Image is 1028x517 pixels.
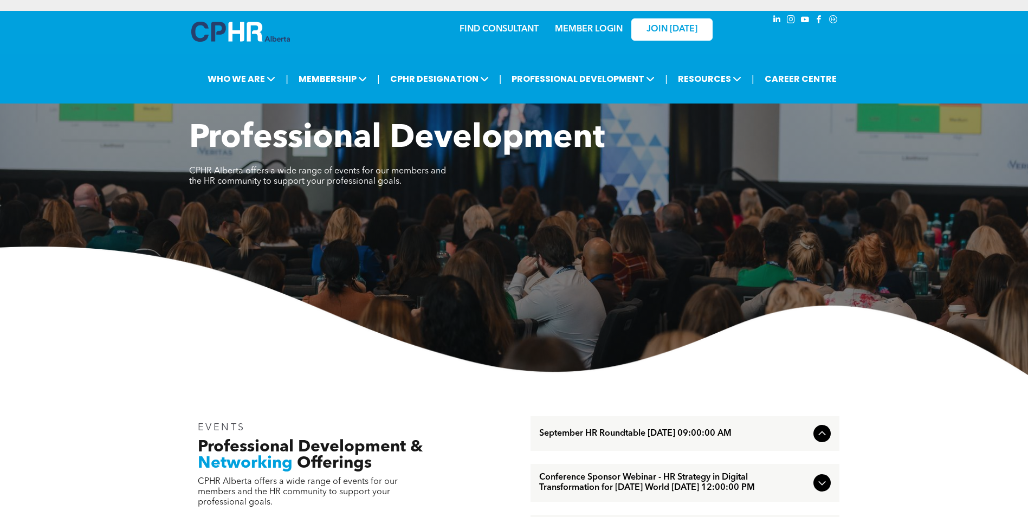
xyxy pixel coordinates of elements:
[761,69,840,89] a: CAREER CENTRE
[785,14,797,28] a: instagram
[189,167,446,186] span: CPHR Alberta offers a wide range of events for our members and the HR community to support your p...
[752,68,754,90] li: |
[286,68,288,90] li: |
[813,14,825,28] a: facebook
[646,24,697,35] span: JOIN [DATE]
[191,22,290,42] img: A blue and white logo for cp alberta
[198,439,423,455] span: Professional Development &
[665,68,668,90] li: |
[198,423,246,432] span: EVENTS
[377,68,380,90] li: |
[675,69,745,89] span: RESOURCES
[189,122,605,155] span: Professional Development
[631,18,713,41] a: JOIN [DATE]
[508,69,658,89] span: PROFESSIONAL DEVELOPMENT
[827,14,839,28] a: Social network
[387,69,492,89] span: CPHR DESIGNATION
[295,69,370,89] span: MEMBERSHIP
[799,14,811,28] a: youtube
[771,14,783,28] a: linkedin
[198,477,398,507] span: CPHR Alberta offers a wide range of events for our members and the HR community to support your p...
[204,69,279,89] span: WHO WE ARE
[555,25,623,34] a: MEMBER LOGIN
[297,455,372,471] span: Offerings
[499,68,502,90] li: |
[198,455,293,471] span: Networking
[539,429,809,439] span: September HR Roundtable [DATE] 09:00:00 AM
[539,473,809,493] span: Conference Sponsor Webinar - HR Strategy in Digital Transformation for [DATE] World [DATE] 12:00:...
[460,25,539,34] a: FIND CONSULTANT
